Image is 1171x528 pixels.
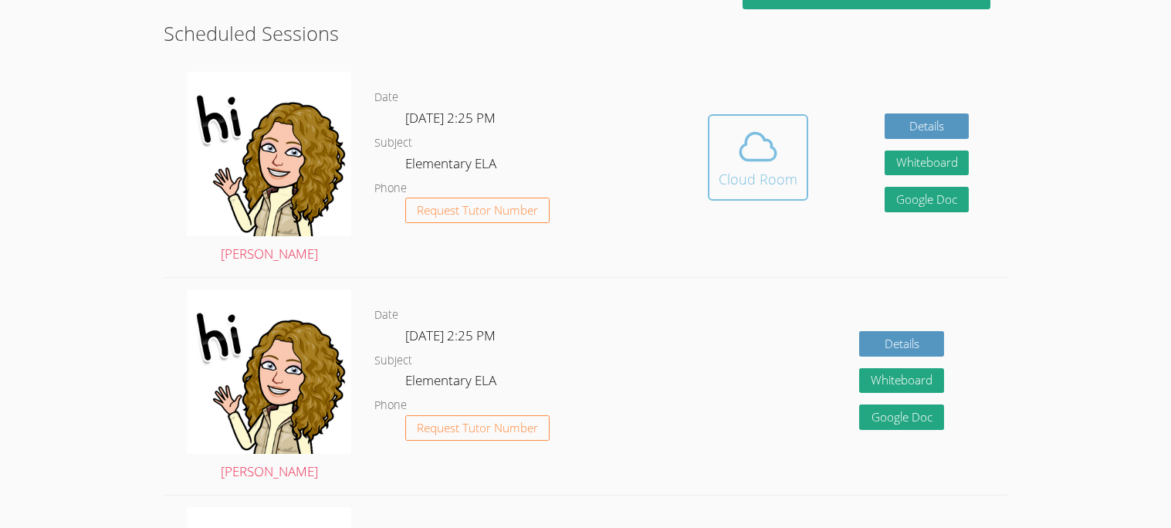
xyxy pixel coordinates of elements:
dt: Date [374,306,398,325]
a: [PERSON_NAME] [187,72,351,266]
img: e4a6bf7c944b6591f2be0db3312c297d0594d8ff037992c70c679e0557eee3e6.0.png [187,289,351,454]
span: [DATE] 2:25 PM [405,327,496,344]
dt: Phone [374,179,407,198]
button: Cloud Room [708,114,808,201]
span: [DATE] 2:25 PM [405,109,496,127]
dt: Phone [374,396,407,415]
button: Whiteboard [859,368,944,394]
span: Request Tutor Number [417,422,538,434]
a: Details [859,331,944,357]
div: Cloud Room [719,168,797,190]
dt: Subject [374,351,412,371]
img: e4a6bf7c944b6591f2be0db3312c297d0594d8ff037992c70c679e0557eee3e6.0.png [187,72,351,236]
button: Request Tutor Number [405,198,550,223]
a: Google Doc [859,404,944,430]
dt: Subject [374,134,412,153]
a: Details [885,113,970,139]
a: [PERSON_NAME] [187,289,351,483]
button: Whiteboard [885,151,970,176]
h2: Scheduled Sessions [164,19,1007,48]
span: Request Tutor Number [417,205,538,216]
button: Request Tutor Number [405,415,550,441]
a: Google Doc [885,187,970,212]
dd: Elementary ELA [405,370,499,396]
dd: Elementary ELA [405,153,499,179]
dt: Date [374,88,398,107]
